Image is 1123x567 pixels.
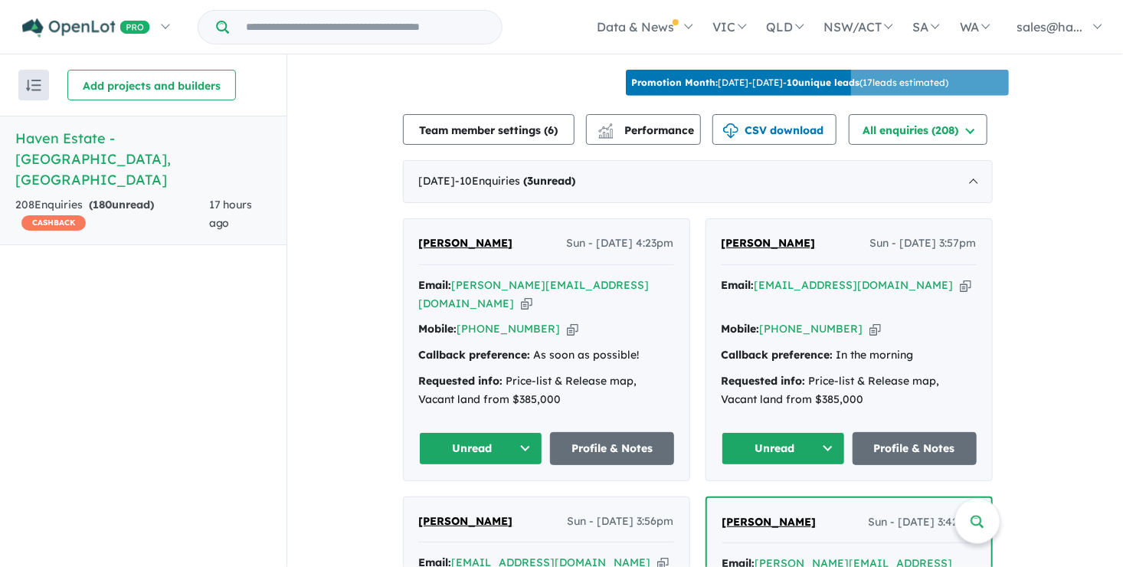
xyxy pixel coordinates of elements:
[598,123,612,132] img: line-chart.svg
[723,123,738,139] img: download icon
[232,11,499,44] input: Try estate name, suburb, builder or developer
[21,215,86,231] span: CASHBACK
[419,278,650,310] a: [PERSON_NAME][EMAIL_ADDRESS][DOMAIN_NAME]
[419,513,513,531] a: [PERSON_NAME]
[419,236,513,250] span: [PERSON_NAME]
[456,174,576,188] span: - 10 Enquir ies
[550,432,674,465] a: Profile & Notes
[403,114,575,145] button: Team member settings (6)
[760,322,863,336] a: [PHONE_NUMBER]
[722,346,977,365] div: In the morning
[89,198,154,211] strong: ( unread)
[524,174,576,188] strong: ( unread)
[419,374,503,388] strong: Requested info:
[712,114,837,145] button: CSV download
[26,80,41,91] img: sort.svg
[722,322,760,336] strong: Mobile:
[722,515,817,529] span: [PERSON_NAME]
[869,321,881,337] button: Copy
[419,346,674,365] div: As soon as possible!
[567,234,674,253] span: Sun - [DATE] 4:23pm
[419,322,457,336] strong: Mobile:
[548,123,554,137] span: 6
[567,321,578,337] button: Copy
[722,234,816,253] a: [PERSON_NAME]
[22,18,150,38] img: Openlot PRO Logo White
[15,128,271,190] h5: Haven Estate - [GEOGRAPHIC_DATA] , [GEOGRAPHIC_DATA]
[586,114,701,145] button: Performance
[209,198,253,230] span: 17 hours ago
[722,432,846,465] button: Unread
[67,70,236,100] button: Add projects and builders
[457,322,561,336] a: [PHONE_NUMBER]
[722,374,806,388] strong: Requested info:
[568,513,674,531] span: Sun - [DATE] 3:56pm
[601,123,695,137] span: Performance
[849,114,987,145] button: All enquiries (208)
[521,296,532,312] button: Copy
[632,76,949,90] p: [DATE] - [DATE] - ( 17 leads estimated)
[419,514,513,528] span: [PERSON_NAME]
[419,234,513,253] a: [PERSON_NAME]
[528,174,534,188] span: 3
[869,513,976,532] span: Sun - [DATE] 3:42pm
[419,432,543,465] button: Unread
[722,372,977,409] div: Price-list & Release map, Vacant land from $385,000
[419,278,452,292] strong: Email:
[1017,19,1082,34] span: sales@ha...
[722,348,833,362] strong: Callback preference:
[853,432,977,465] a: Profile & Notes
[93,198,112,211] span: 180
[787,77,860,88] b: 10 unique leads
[722,236,816,250] span: [PERSON_NAME]
[960,277,971,293] button: Copy
[722,513,817,532] a: [PERSON_NAME]
[598,129,614,139] img: bar-chart.svg
[15,196,209,233] div: 208 Enquir ies
[419,372,674,409] div: Price-list & Release map, Vacant land from $385,000
[632,77,719,88] b: Promotion Month:
[870,234,977,253] span: Sun - [DATE] 3:57pm
[403,160,993,203] div: [DATE]
[755,278,954,292] a: [EMAIL_ADDRESS][DOMAIN_NAME]
[722,278,755,292] strong: Email:
[419,348,531,362] strong: Callback preference:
